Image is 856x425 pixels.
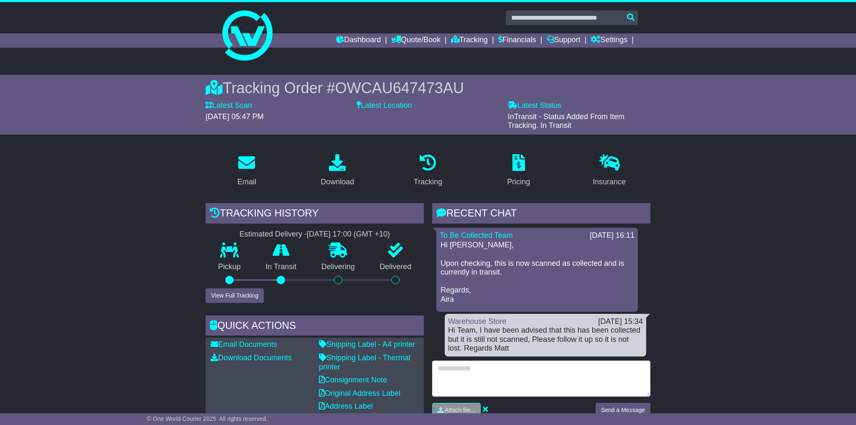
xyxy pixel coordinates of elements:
p: Pickup [206,262,253,272]
a: Tracking [451,33,488,48]
span: [DATE] 05:47 PM [206,112,264,121]
div: [DATE] 17:00 (GMT +10) [307,230,390,239]
div: Tracking Order # [206,79,650,97]
label: Latest Location [357,101,412,110]
button: Send a Message [596,403,650,417]
span: InTransit - Status Added From Item Tracking. In Transit [508,112,624,130]
a: Download Documents [211,354,292,362]
div: Insurance [593,176,626,188]
div: Quick Actions [206,316,424,338]
div: RECENT CHAT [432,203,650,226]
div: [DATE] 16:11 [590,231,634,240]
div: [DATE] 15:34 [598,317,643,326]
p: In Transit [253,262,309,272]
label: Latest Status [508,101,561,110]
div: Tracking [414,176,442,188]
a: Shipping Label - A4 printer [319,340,415,349]
a: Support [547,33,581,48]
a: Dashboard [336,33,381,48]
a: Pricing [502,151,535,191]
div: Download [321,176,354,188]
a: Settings [591,33,627,48]
p: Hi [PERSON_NAME], Upon checking, this is now scanned as collected and is currently in transit. Re... [441,241,634,304]
div: Pricing [507,176,530,188]
a: Financials [498,33,536,48]
div: Hi Team, I have been advised that this has been collected but it is still not scanned, Please fol... [448,326,643,353]
a: Email [232,151,262,191]
a: Email Documents [211,340,277,349]
div: Estimated Delivery - [206,230,424,239]
p: Delivering [309,262,367,272]
a: To Be Collected Team [440,231,513,239]
a: Address Label [319,402,373,410]
a: Warehouse Store [448,317,506,326]
label: Latest Scan [206,101,252,110]
p: Delivered [367,262,424,272]
a: Download [315,151,359,191]
a: Quote/Book [391,33,441,48]
a: Tracking [408,151,448,191]
a: Consignment Note [319,376,387,384]
div: Tracking history [206,203,424,226]
div: Email [237,176,256,188]
button: View Full Tracking [206,288,264,303]
span: © One World Courier 2025. All rights reserved. [147,415,267,422]
a: Original Address Label [319,389,400,397]
a: Shipping Label - Thermal printer [319,354,410,371]
span: OWCAU647473AU [335,79,464,97]
a: Insurance [587,151,631,191]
